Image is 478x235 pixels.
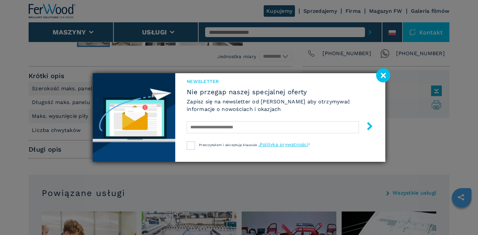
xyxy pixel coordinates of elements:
[359,119,374,135] button: submit-button
[260,142,308,147] a: Polityka prywatności
[199,143,260,147] span: Przeczytałem i akceptuję klauzule „
[308,143,310,147] span: ”
[187,98,374,113] h6: Zapisz się na newsletter od [PERSON_NAME] aby otrzymywać informacje o nowościach i okazjach
[93,73,175,162] img: Newsletter image
[187,78,374,85] span: Newsletter
[187,88,374,96] span: Nie przegap naszej specjalnej oferty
